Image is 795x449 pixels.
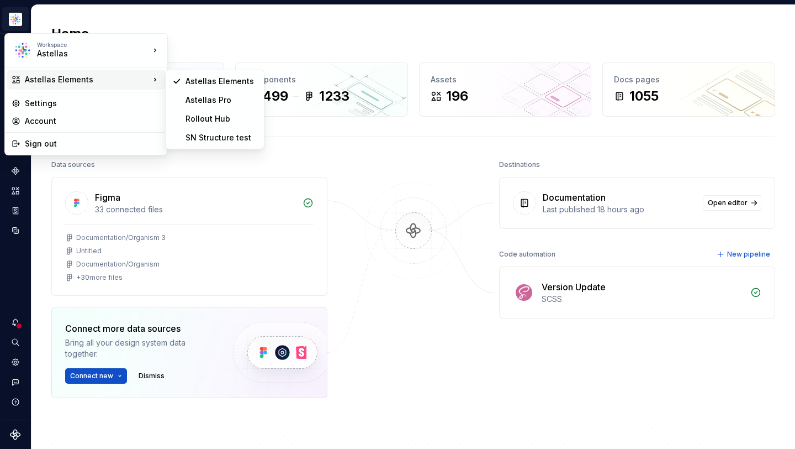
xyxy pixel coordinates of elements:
div: Settings [25,98,161,109]
div: Workspace [37,41,150,48]
div: Rollout Hub [185,113,257,124]
div: Sign out [25,138,161,149]
div: Astellas Pro [185,95,257,106]
div: Astellas Elements [185,76,257,87]
div: SN Structure test [185,132,257,143]
img: b2369ad3-f38c-46c1-b2a2-f2452fdbdcd2.png [13,40,33,60]
div: Account [25,116,161,127]
div: Astellas Elements [25,74,150,85]
div: Astellas [37,48,131,59]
